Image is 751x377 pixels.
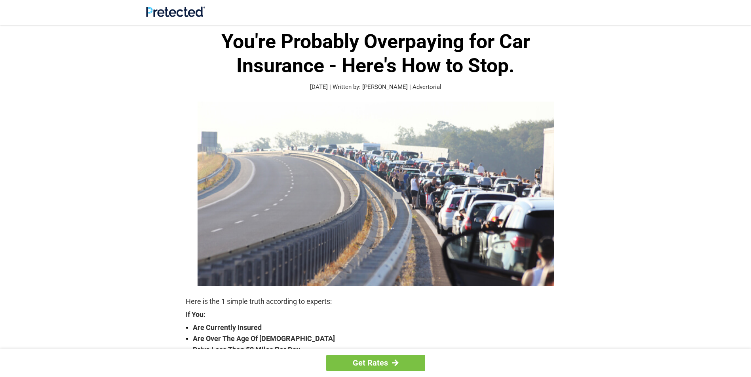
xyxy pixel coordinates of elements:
strong: Are Currently Insured [193,322,566,333]
p: Here is the 1 simple truth according to experts: [186,296,566,307]
img: Site Logo [146,6,205,17]
strong: Are Over The Age Of [DEMOGRAPHIC_DATA] [193,333,566,344]
h1: You're Probably Overpaying for Car Insurance - Here's How to Stop. [186,30,566,78]
strong: Drive Less Than 50 Miles Per Day [193,344,566,355]
p: [DATE] | Written by: [PERSON_NAME] | Advertorial [186,83,566,92]
a: Get Rates [326,355,425,371]
strong: If You: [186,311,566,318]
a: Site Logo [146,11,205,19]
